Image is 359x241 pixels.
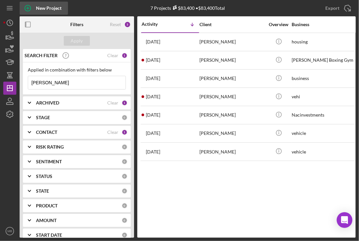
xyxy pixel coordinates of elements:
[36,188,49,194] b: STATE
[122,217,128,223] div: 0
[71,36,83,46] div: Apply
[122,203,128,209] div: 0
[36,218,57,223] b: AMOUNT
[8,230,12,233] text: MB
[292,33,357,51] div: housing
[122,144,128,150] div: 0
[199,70,265,87] div: [PERSON_NAME]
[122,188,128,194] div: 0
[36,100,59,105] b: ARCHIVED
[36,130,57,135] b: CONTACT
[199,143,265,160] div: [PERSON_NAME]
[199,125,265,142] div: [PERSON_NAME]
[3,225,16,238] button: MB
[122,100,128,106] div: 1
[325,2,339,15] div: Export
[107,130,118,135] div: Clear
[122,159,128,165] div: 0
[199,33,265,51] div: [PERSON_NAME]
[150,5,225,11] div: 7 Projects • $83,400 Total
[266,22,291,27] div: Overview
[171,5,195,11] div: $83,400
[146,149,160,154] time: 2024-03-14 03:24
[199,88,265,105] div: [PERSON_NAME]
[36,203,58,208] b: PRODUCT
[292,125,357,142] div: vehicle
[107,100,118,105] div: Clear
[199,22,265,27] div: Client
[122,129,128,135] div: 1
[25,53,58,58] b: SEARCH FILTER
[292,70,357,87] div: business
[64,36,90,46] button: Apply
[142,22,170,27] div: Activity
[20,2,68,15] button: New Project
[28,67,126,72] div: Applied in combination with filters below
[146,131,160,136] time: 2024-05-06 18:13
[292,88,357,105] div: vehi
[146,112,160,118] time: 2024-06-24 23:30
[122,232,128,238] div: 0
[292,22,357,27] div: Business
[36,115,50,120] b: STAGE
[122,53,128,58] div: 1
[36,2,61,15] div: New Project
[319,2,356,15] button: Export
[107,53,118,58] div: Clear
[292,143,357,160] div: vehicle
[122,115,128,120] div: 0
[110,22,121,27] div: Reset
[199,106,265,124] div: [PERSON_NAME]
[124,21,131,28] div: 3
[199,52,265,69] div: [PERSON_NAME]
[36,174,52,179] b: STATUS
[70,22,83,27] b: Filters
[122,173,128,179] div: 0
[146,94,160,99] time: 2024-10-09 12:08
[292,52,357,69] div: [PERSON_NAME] Boxing Gym
[146,39,160,44] time: 2025-09-09 16:32
[146,57,160,63] time: 2025-07-08 12:39
[36,159,62,164] b: SENTIMENT
[146,76,160,81] time: 2025-06-23 19:33
[292,106,357,124] div: Nacinvestments
[36,233,62,238] b: START DATE
[337,212,352,228] div: Open Intercom Messenger
[36,144,64,150] b: RISK RATING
